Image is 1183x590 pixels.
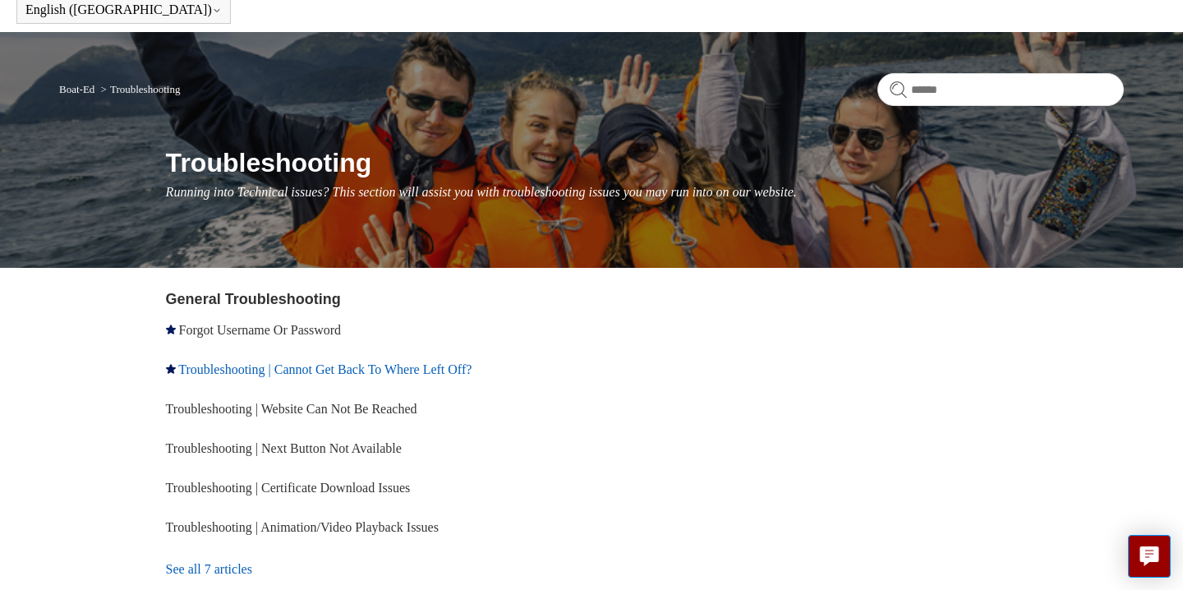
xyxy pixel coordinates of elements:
h1: Troubleshooting [166,143,1124,182]
p: Running into Technical issues? This section will assist you with troubleshooting issues you may r... [166,182,1124,202]
svg: Promoted article [166,325,176,334]
a: Troubleshooting | Next Button Not Available [166,441,402,455]
a: Troubleshooting | Certificate Download Issues [166,481,411,495]
li: Troubleshooting [98,83,181,95]
a: Troubleshooting | Website Can Not Be Reached [166,402,417,416]
li: Boat-Ed [59,83,98,95]
button: English ([GEOGRAPHIC_DATA]) [25,2,222,17]
a: Boat-Ed [59,83,94,95]
a: Forgot Username Or Password [179,323,341,337]
a: General Troubleshooting [166,291,341,307]
button: Live chat [1128,535,1171,578]
input: Search [877,73,1124,106]
a: Troubleshooting | Animation/Video Playback Issues [166,520,439,534]
svg: Promoted article [166,364,176,374]
a: Troubleshooting | Cannot Get Back To Where Left Off? [178,362,472,376]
